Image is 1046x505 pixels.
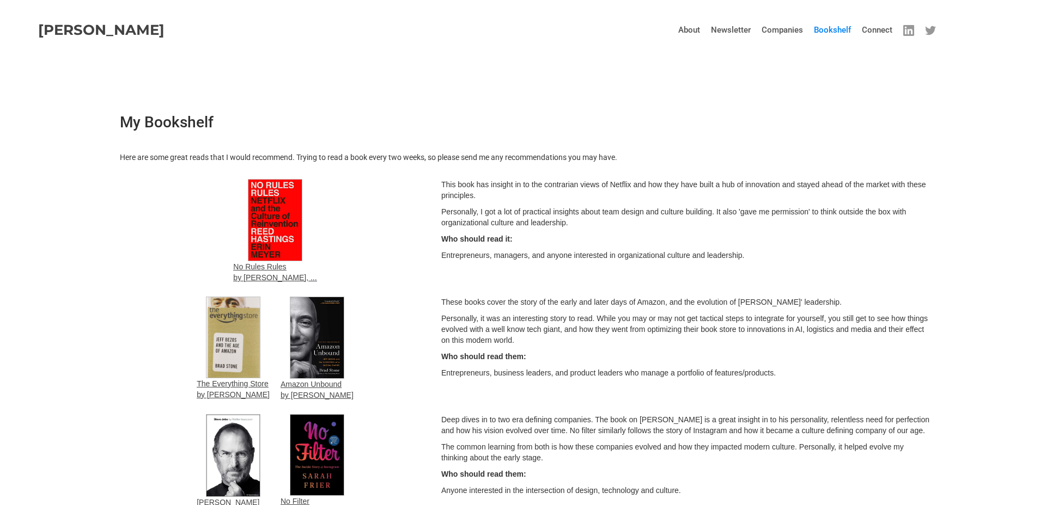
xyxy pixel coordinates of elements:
h1: My bookshelf [120,82,1046,146]
p: Amazon Unbound by [PERSON_NAME] [281,379,354,401]
p: Personally, I got a lot of practical insights about team design and culture building. It also 'ga... [441,206,932,228]
p: Who should read them: [441,469,932,479]
strong: [PERSON_NAME] [38,21,165,39]
div: Here are some great reads that I would recommend. Trying to read a book every two weeks, so pleas... [120,152,1046,163]
a: Amazon Unboundby [PERSON_NAME] [281,297,354,403]
p: The Everything Store by [PERSON_NAME] [197,378,270,400]
a: About [673,14,706,46]
p: Personally, it was an interesting story to read. While you may or may not get tactical steps to i... [441,313,932,346]
img: Book cover for the book 'the everything store by Brad Stone' [206,297,260,378]
a: Newsletter [706,14,756,46]
p: No Rules Rules by [PERSON_NAME], ... [233,261,317,283]
p: The common learning from both is how these companies evolved and how they impacted modern culture... [441,441,932,463]
img: Cover of Amazon Unbound by Brad Stone [290,297,344,379]
img: Cover of No Rules Rules by Reed Hastings [248,179,302,261]
p: Entrepreneurs, managers, and anyone interested in organizational culture and leadership. [441,250,932,261]
p: These books cover the story of the early and later days of Amazon, and the evolution of [PERSON_N... [441,297,932,307]
img: linkedin-link [903,25,914,36]
p: Who should read it: [441,233,932,244]
a: Bookshelf [808,14,856,46]
p: This book has insight in to the contrarian views of Netflix and how they have built a hub of inno... [441,179,932,201]
img: Cover of Steve Jobs by Walter Isaacson [206,414,260,496]
p: Who should read them: [441,351,932,362]
a: The Everything Storeby [PERSON_NAME] [197,297,270,403]
a: Companies [756,14,808,46]
p: Deep dives in to two era defining companies. The book on [PERSON_NAME] is a great insight in to h... [441,414,932,436]
a: [PERSON_NAME] [38,16,165,44]
img: Book cover for the book 'No Filter by Sarah Frier' [290,414,344,495]
a: Connect [856,14,898,46]
p: Entrepreneurs, business leaders, and product leaders who manage a portfolio of features/products. [441,367,932,378]
a: No Rules Rulesby [PERSON_NAME], ... [233,179,317,286]
img: linkedin-link [925,25,936,36]
p: Anyone interested in the intersection of design, technology and culture. [441,485,932,496]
